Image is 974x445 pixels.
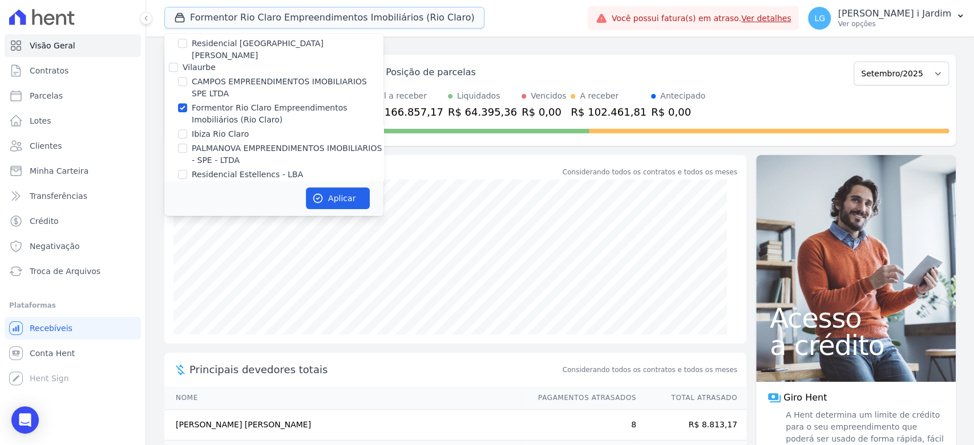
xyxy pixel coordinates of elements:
span: Contratos [30,65,68,76]
div: A receber [580,90,619,102]
span: a crédito [770,332,942,359]
div: Antecipado [660,90,705,102]
td: R$ 8.813,17 [637,410,746,440]
th: Pagamentos Atrasados [527,386,637,410]
label: Residencial Estellencs - LBA [192,169,303,181]
label: CAMPOS EMPREENDIMENTOS IMOBILIARIOS SPE LTDA [192,76,383,100]
span: Transferências [30,190,87,202]
div: Total a receber [367,90,443,102]
label: Formentor Rio Claro Empreendimentos Imobiliários (Rio Claro) [192,102,383,126]
label: Residencial [GEOGRAPHIC_DATA][PERSON_NAME] [192,38,383,62]
a: Lotes [5,109,141,132]
div: R$ 166.857,17 [367,104,443,120]
div: R$ 0,00 [651,104,705,120]
span: Minha Carteira [30,165,88,177]
label: Ibiza Rio Claro [192,128,249,140]
div: Posição de parcelas [386,66,476,79]
span: Crédito [30,215,59,227]
td: 8 [527,410,637,440]
div: Open Intercom Messenger [11,406,39,434]
a: Recebíveis [5,317,141,340]
span: LG [814,14,825,22]
div: Vencidos [531,90,566,102]
button: Aplicar [306,187,370,209]
span: Visão Geral [30,40,75,51]
label: Vilaurbe [183,63,216,72]
th: Nome [164,386,527,410]
span: Lotes [30,115,51,126]
a: Contratos [5,59,141,82]
a: Crédito [5,210,141,232]
span: Acesso [770,304,942,332]
label: PALMANOVA EMPREENDIMENTOS IMOBILIARIOS - SPE - LTDA [192,142,383,166]
span: Clientes [30,140,62,152]
span: Negativação [30,240,80,252]
a: Conta Hent [5,342,141,365]
p: [PERSON_NAME] i Jardim [838,8,951,19]
button: LG [PERSON_NAME] i Jardim Ver opções [799,2,974,34]
a: Minha Carteira [5,160,141,182]
span: Parcelas [30,90,63,101]
span: Considerando todos os contratos e todos os meses [563,365,737,375]
div: Plataformas [9,299,136,312]
div: Considerando todos os contratos e todos os meses [563,167,737,177]
span: Giro Hent [783,391,827,405]
span: Troca de Arquivos [30,266,100,277]
span: Conta Hent [30,348,75,359]
a: Clientes [5,134,141,157]
th: Total Atrasado [637,386,746,410]
span: Principais devedores totais [189,362,560,377]
button: Formentor Rio Claro Empreendimentos Imobiliários (Rio Claro) [164,7,484,28]
span: Recebíveis [30,322,72,334]
a: Troca de Arquivos [5,260,141,283]
td: [PERSON_NAME] [PERSON_NAME] [164,410,527,440]
a: Transferências [5,185,141,207]
span: Você possui fatura(s) em atraso. [612,13,791,25]
div: R$ 102.461,81 [571,104,646,120]
div: Liquidados [457,90,500,102]
a: Visão Geral [5,34,141,57]
a: Ver detalhes [741,14,791,23]
div: R$ 64.395,36 [448,104,517,120]
p: Ver opções [838,19,951,28]
a: Negativação [5,235,141,258]
a: Parcelas [5,84,141,107]
div: R$ 0,00 [522,104,566,120]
